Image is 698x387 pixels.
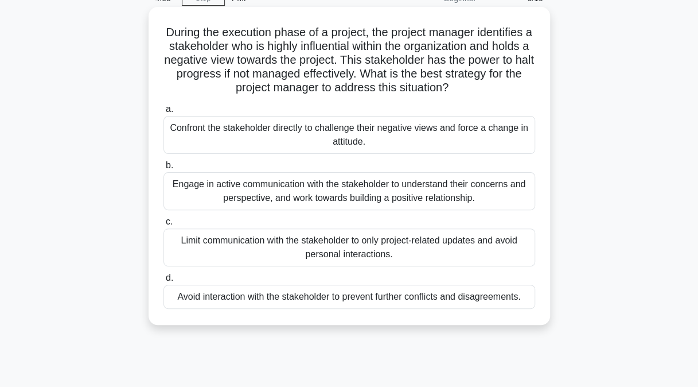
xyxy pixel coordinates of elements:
span: b. [166,160,173,170]
div: Confront the stakeholder directly to challenge their negative views and force a change in attitude. [163,116,535,154]
div: Avoid interaction with the stakeholder to prevent further conflicts and disagreements. [163,285,535,309]
span: d. [166,273,173,282]
h5: During the execution phase of a project, the project manager identifies a stakeholder who is high... [162,25,536,95]
div: Engage in active communication with the stakeholder to understand their concerns and perspective,... [163,172,535,210]
span: c. [166,216,173,226]
div: Limit communication with the stakeholder to only project-related updates and avoid personal inter... [163,229,535,266]
span: a. [166,104,173,114]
